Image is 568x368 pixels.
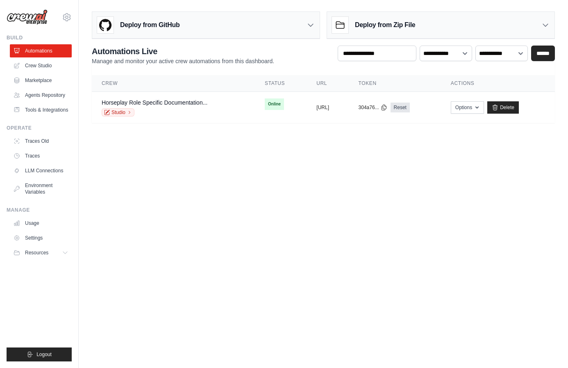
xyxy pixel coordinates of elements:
img: Logo [7,9,48,25]
span: Online [265,98,284,110]
a: Studio [102,108,134,117]
span: Resources [25,249,48,256]
iframe: Chat Widget [527,329,568,368]
button: Options [451,101,484,114]
a: Environment Variables [10,179,72,199]
a: Horseplay Role Specific Documentation... [102,99,207,106]
div: Build [7,34,72,41]
p: Manage and monitor your active crew automations from this dashboard. [92,57,274,65]
a: Marketplace [10,74,72,87]
h3: Deploy from Zip File [355,20,415,30]
th: Status [255,75,307,92]
button: Resources [10,246,72,259]
a: Traces Old [10,135,72,148]
th: URL [307,75,348,92]
th: Token [349,75,441,92]
button: Logout [7,347,72,361]
a: Tools & Integrations [10,103,72,117]
a: Settings [10,231,72,245]
div: Operate [7,125,72,131]
a: LLM Connections [10,164,72,177]
a: Delete [487,101,519,114]
th: Actions [441,75,555,92]
a: Automations [10,44,72,57]
img: GitHub Logo [97,17,114,33]
a: Reset [391,103,410,112]
span: Logout [36,351,52,358]
div: Manage [7,207,72,213]
a: Usage [10,217,72,230]
th: Crew [92,75,255,92]
a: Crew Studio [10,59,72,72]
h3: Deploy from GitHub [120,20,179,30]
button: 304a76... [359,104,387,111]
a: Traces [10,149,72,162]
a: Agents Repository [10,89,72,102]
h2: Automations Live [92,46,274,57]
